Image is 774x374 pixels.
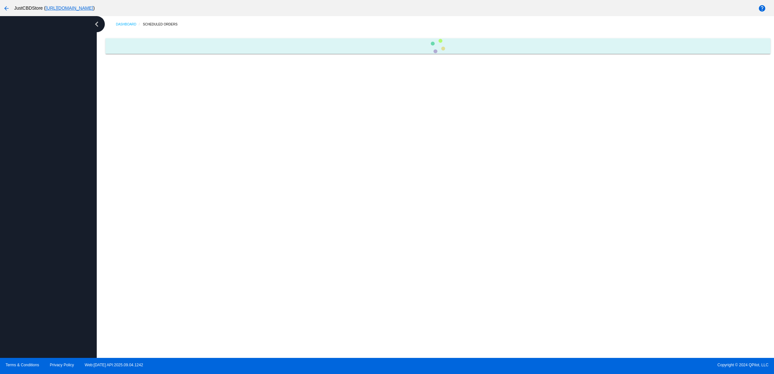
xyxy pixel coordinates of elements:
[14,5,95,11] span: JustCBDStore ( )
[116,19,143,29] a: Dashboard
[5,363,39,367] a: Terms & Conditions
[85,363,143,367] a: Web:[DATE] API:2025.09.04.1242
[143,19,183,29] a: Scheduled Orders
[50,363,74,367] a: Privacy Policy
[45,5,93,11] a: [URL][DOMAIN_NAME]
[392,363,769,367] span: Copyright © 2024 QPilot, LLC
[92,19,102,29] i: chevron_left
[3,5,10,12] mat-icon: arrow_back
[758,5,766,12] mat-icon: help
